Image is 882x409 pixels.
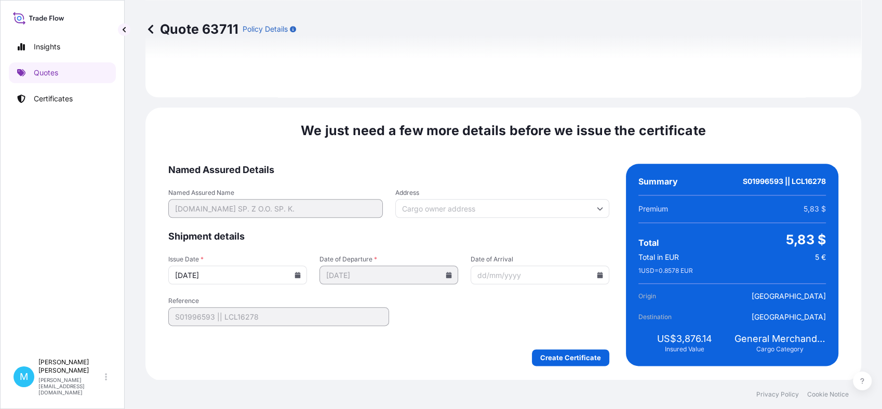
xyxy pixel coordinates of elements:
[804,204,826,214] span: 5,83 $
[20,372,28,382] span: M
[638,252,679,262] span: Total in EUR
[34,42,60,52] p: Insights
[9,88,116,109] a: Certificates
[34,94,73,104] p: Certificates
[168,266,307,284] input: dd/mm/yyyy
[34,68,58,78] p: Quotes
[38,358,103,375] p: [PERSON_NAME] [PERSON_NAME]
[786,231,826,248] span: 5,83 $
[756,390,799,399] a: Privacy Policy
[38,377,103,395] p: [PERSON_NAME][EMAIL_ADDRESS][DOMAIN_NAME]
[734,333,826,345] span: General Merchandise
[471,255,609,263] span: Date of Arrival
[756,345,804,353] span: Cargo Category
[168,189,383,197] span: Named Assured Name
[532,349,609,366] button: Create Certificate
[807,390,849,399] a: Cookie Notice
[168,255,307,263] span: Issue Date
[168,297,389,305] span: Reference
[743,176,826,187] span: S01996593 || LCL16278
[638,312,697,322] span: Destination
[638,267,693,275] span: 1 USD = 0.8578 EUR
[815,252,826,262] span: 5 €
[752,291,826,301] span: [GEOGRAPHIC_DATA]
[638,291,697,301] span: Origin
[638,204,668,214] span: Premium
[301,122,706,139] span: We just need a few more details before we issue the certificate
[9,62,116,83] a: Quotes
[319,255,458,263] span: Date of Departure
[638,238,659,248] span: Total
[145,21,238,37] p: Quote 63711
[168,307,389,326] input: Your internal reference
[395,199,610,218] input: Cargo owner address
[657,333,712,345] span: US$3,876.14
[471,266,609,284] input: dd/mm/yyyy
[243,24,288,34] p: Policy Details
[664,345,704,353] span: Insured Value
[319,266,458,284] input: dd/mm/yyyy
[638,176,678,187] span: Summary
[168,230,609,243] span: Shipment details
[9,36,116,57] a: Insights
[168,164,609,176] span: Named Assured Details
[752,312,826,322] span: [GEOGRAPHIC_DATA]
[540,352,601,363] p: Create Certificate
[395,189,610,197] span: Address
